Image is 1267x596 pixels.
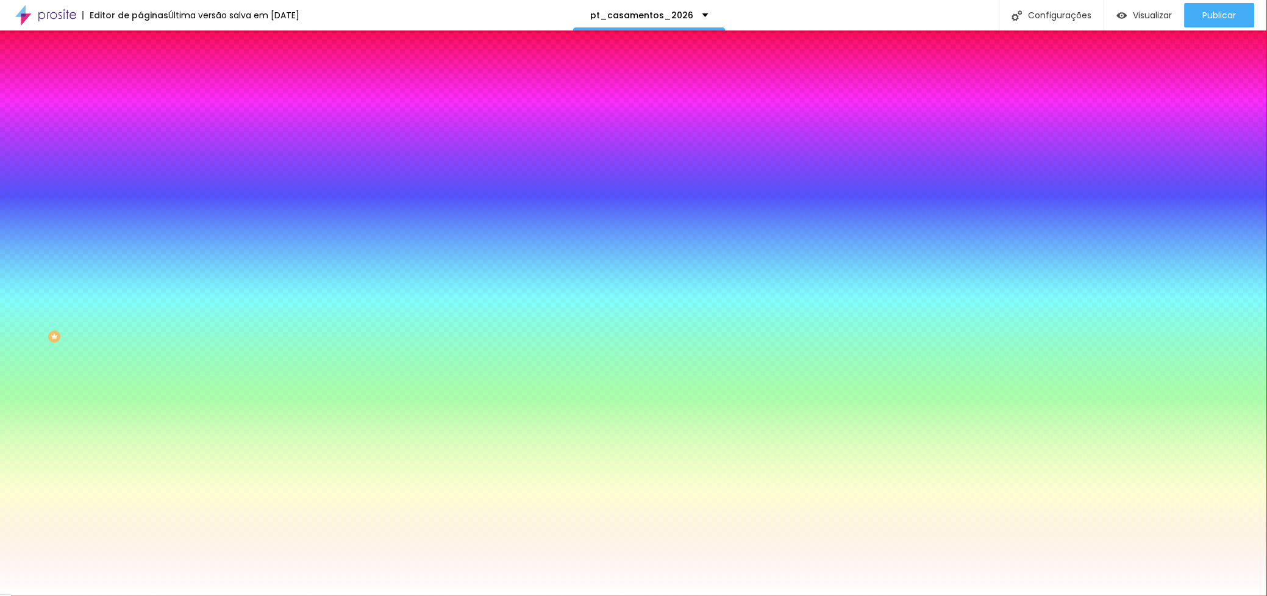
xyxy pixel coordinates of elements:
[168,11,299,20] div: Última versão salva em [DATE]
[82,11,168,20] div: Editor de páginas
[1105,3,1185,27] button: Visualizar
[1133,10,1172,20] span: Visualizar
[1117,10,1127,21] img: view-1.svg
[1185,3,1255,27] button: Publicar
[1203,10,1237,20] span: Publicar
[590,11,693,20] p: pt_casamentos_2026
[1012,10,1023,21] img: Icone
